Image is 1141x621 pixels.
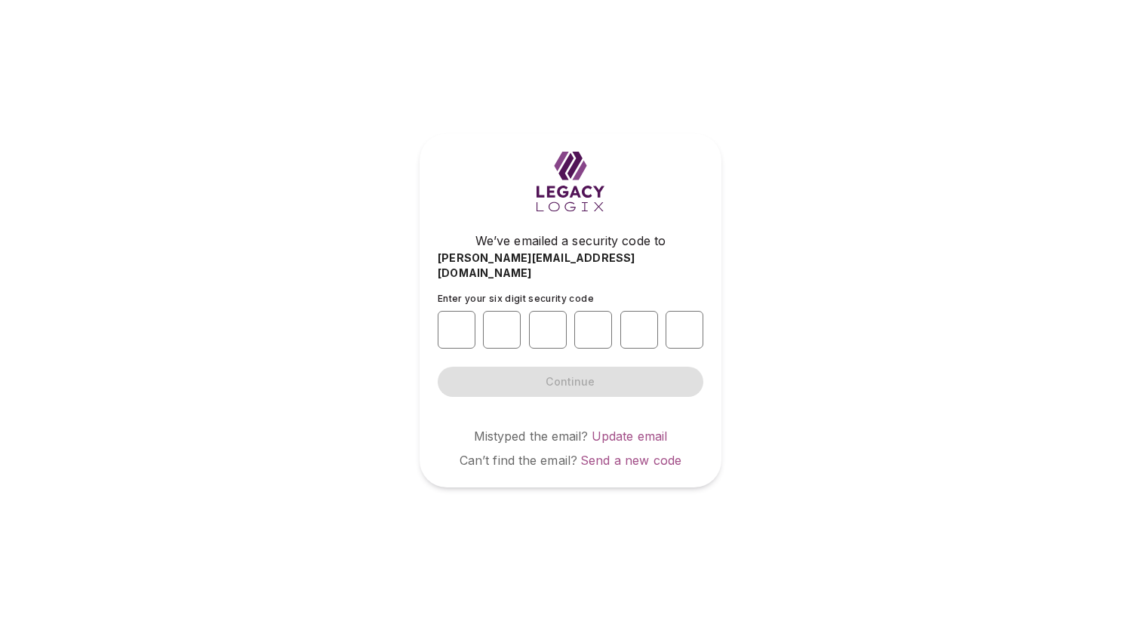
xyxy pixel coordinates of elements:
span: We’ve emailed a security code to [475,232,666,250]
span: Mistyped the email? [474,429,589,444]
a: Update email [592,429,668,444]
span: Can’t find the email? [460,453,577,468]
a: Send a new code [580,453,681,468]
span: [PERSON_NAME][EMAIL_ADDRESS][DOMAIN_NAME] [438,251,703,281]
span: Enter your six digit security code [438,293,594,304]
